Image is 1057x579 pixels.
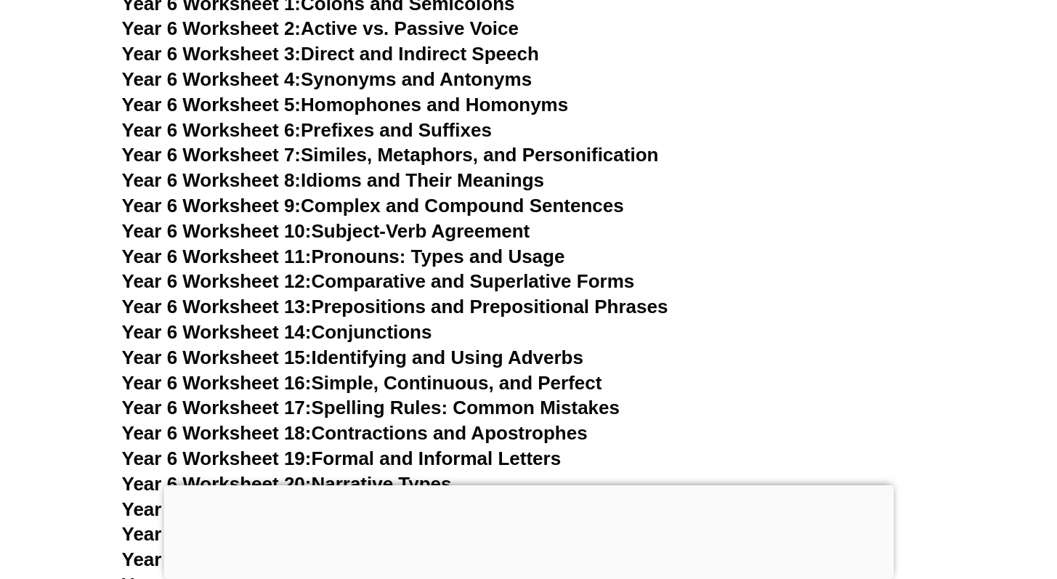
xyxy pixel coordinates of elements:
span: Year 6 Worksheet 10: [122,220,312,242]
a: Year 6 Worksheet 7:Similes, Metaphors, and Personification [122,144,659,166]
iframe: Chat Widget [808,415,1057,579]
span: Year 6 Worksheet 23: [122,548,312,570]
span: Year 6 Worksheet 20: [122,473,312,495]
a: Year 6 Worksheet 12:Comparative and Superlative Forms [122,270,635,292]
a: Year 6 Worksheet 5:Homophones and Homonyms [122,94,569,116]
span: Year 6 Worksheet 19: [122,448,312,469]
span: Year 6 Worksheet 8: [122,169,301,191]
a: Year 6 Worksheet 19:Formal and Informal Letters [122,448,562,469]
a: Year 6 Worksheet 10:Subject-Verb Agreement [122,220,530,242]
a: Year 6 Worksheet 9:Complex and Compound Sentences [122,195,624,216]
span: Year 6 Worksheet 3: [122,43,301,65]
span: Year 6 Worksheet 16: [122,372,312,394]
a: Year 6 Worksheet 22:Understanding Tone and Mood in Writing [122,523,680,545]
span: Year 6 Worksheet 7: [122,144,301,166]
span: Year 6 Worksheet 18: [122,422,312,444]
a: Year 6 Worksheet 11:Pronouns: Types and Usage [122,246,565,267]
a: Year 6 Worksheet 16:Simple, Continuous, and Perfect [122,372,602,394]
span: Year 6 Worksheet 13: [122,296,312,317]
span: Year 6 Worksheet 5: [122,94,301,116]
span: Year 6 Worksheet 11: [122,246,312,267]
a: Year 6 Worksheet 4:Synonyms and Antonyms [122,68,532,90]
span: Year 6 Worksheet 6: [122,119,301,141]
span: Year 6 Worksheet 4: [122,68,301,90]
span: Year 6 Worksheet 14: [122,321,312,343]
span: Year 6 Worksheet 22: [122,523,312,545]
span: Year 6 Worksheet 9: [122,195,301,216]
a: Year 6 Worksheet 20:Narrative Types [122,473,452,495]
a: Year 6 Worksheet 14:Conjunctions [122,321,432,343]
a: Year 6 Worksheet 18:Contractions and Apostrophes [122,422,588,444]
span: Year 6 Worksheet 12: [122,270,312,292]
span: Year 6 Worksheet 15: [122,347,312,368]
span: Year 6 Worksheet 21: [122,498,312,520]
a: Year 6 Worksheet 15:Identifying and Using Adverbs [122,347,583,368]
a: Year 6 Worksheet 8:Idioms and Their Meanings [122,169,544,191]
iframe: Advertisement [163,485,894,575]
a: Year 6 Worksheet 23:Alliteration and Onomatopoeia [122,548,586,570]
a: Year 6 Worksheet 13:Prepositions and Prepositional Phrases [122,296,668,317]
a: Year 6 Worksheet 21:Summarising and Paraphrasing Texts [122,498,649,520]
a: Year 6 Worksheet 6:Prefixes and Suffixes [122,119,492,141]
span: Year 6 Worksheet 17: [122,397,312,418]
a: Year 6 Worksheet 2:Active vs. Passive Voice [122,17,519,39]
span: Year 6 Worksheet 2: [122,17,301,39]
a: Year 6 Worksheet 17:Spelling Rules: Common Mistakes [122,397,620,418]
a: Year 6 Worksheet 3:Direct and Indirect Speech [122,43,539,65]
